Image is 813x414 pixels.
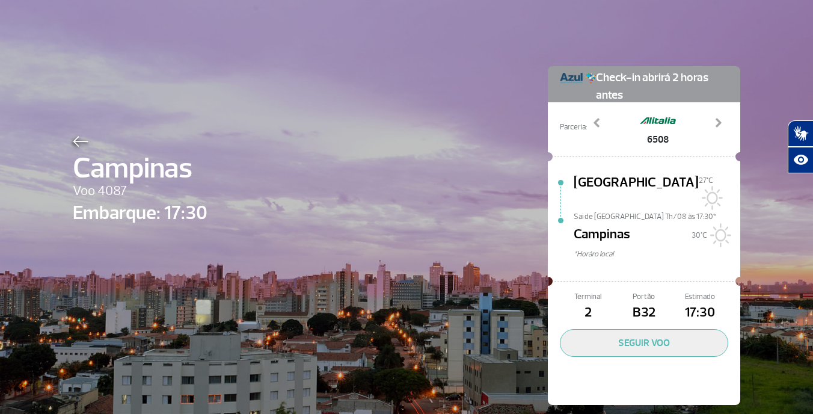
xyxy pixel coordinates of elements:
[699,186,723,210] img: Sol
[699,176,713,185] span: 27°C
[616,303,672,323] span: B32
[788,120,813,173] div: Plugin de acessibilidade da Hand Talk.
[560,122,587,133] span: Parceria:
[596,66,728,104] span: Check-in abrirá 2 horas antes
[788,120,813,147] button: Abrir tradutor de língua de sinais.
[73,147,207,190] span: Campinas
[616,291,672,303] span: Portão
[788,147,813,173] button: Abrir recursos assistivos.
[640,132,676,147] span: 6508
[672,303,728,323] span: 17:30
[73,199,207,227] span: Embarque: 17:30
[560,329,728,357] button: SEGUIR VOO
[560,303,616,323] span: 2
[560,291,616,303] span: Terminal
[692,230,707,240] span: 30°C
[574,173,699,211] span: [GEOGRAPHIC_DATA]
[574,249,740,260] span: *Horáro local
[574,211,740,220] span: Sai de [GEOGRAPHIC_DATA] Th/08 às 17:30*
[672,291,728,303] span: Estimado
[574,224,630,249] span: Campinas
[707,223,731,247] img: Sol
[73,181,207,202] span: Voo 4087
